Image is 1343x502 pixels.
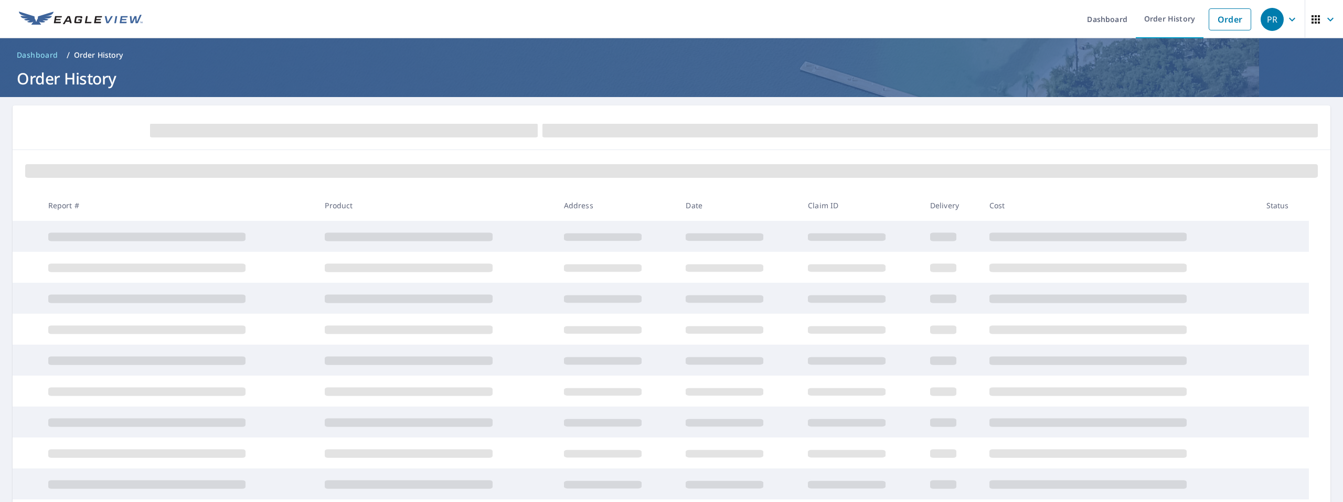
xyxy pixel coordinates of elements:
[40,190,317,221] th: Report #
[67,49,70,61] li: /
[74,50,123,60] p: Order History
[19,12,143,27] img: EV Logo
[1258,190,1309,221] th: Status
[13,68,1330,89] h1: Order History
[13,47,1330,63] nav: breadcrumb
[922,190,981,221] th: Delivery
[13,47,62,63] a: Dashboard
[17,50,58,60] span: Dashboard
[800,190,922,221] th: Claim ID
[677,190,800,221] th: Date
[1261,8,1284,31] div: PR
[556,190,678,221] th: Address
[1209,8,1251,30] a: Order
[981,190,1258,221] th: Cost
[316,190,555,221] th: Product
